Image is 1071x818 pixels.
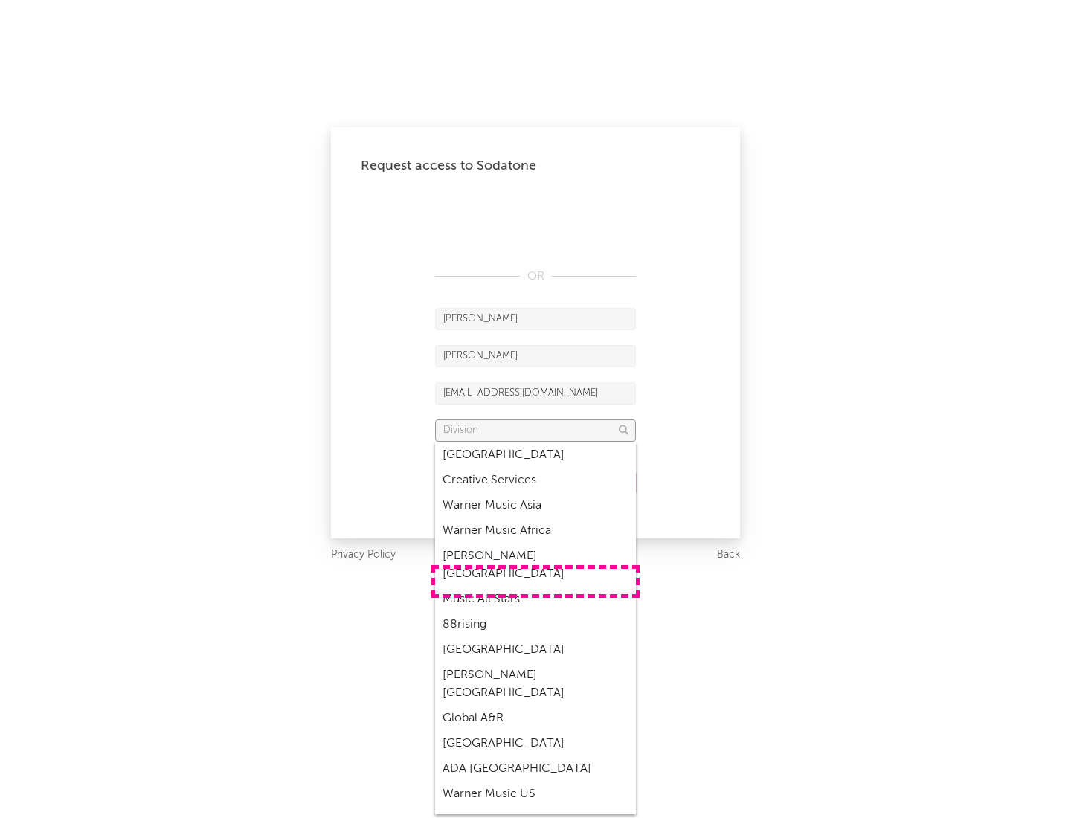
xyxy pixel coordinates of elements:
[435,637,636,663] div: [GEOGRAPHIC_DATA]
[435,544,636,587] div: [PERSON_NAME] [GEOGRAPHIC_DATA]
[435,587,636,612] div: Music All Stars
[435,468,636,493] div: Creative Services
[435,382,636,405] input: Email
[435,706,636,731] div: Global A&R
[717,546,740,564] a: Back
[435,493,636,518] div: Warner Music Asia
[435,731,636,756] div: [GEOGRAPHIC_DATA]
[435,756,636,782] div: ADA [GEOGRAPHIC_DATA]
[435,442,636,468] div: [GEOGRAPHIC_DATA]
[435,782,636,807] div: Warner Music US
[435,345,636,367] input: Last Name
[435,612,636,637] div: 88rising
[435,518,636,544] div: Warner Music Africa
[361,157,710,175] div: Request access to Sodatone
[435,308,636,330] input: First Name
[331,546,396,564] a: Privacy Policy
[435,268,636,286] div: OR
[435,419,636,442] input: Division
[435,663,636,706] div: [PERSON_NAME] [GEOGRAPHIC_DATA]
